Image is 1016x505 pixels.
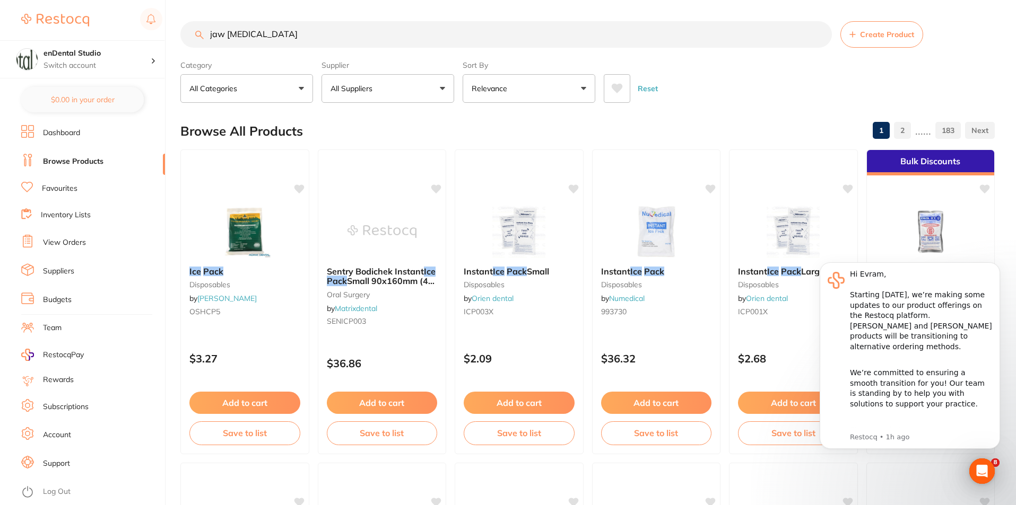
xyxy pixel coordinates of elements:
a: Orien dental [472,294,514,303]
img: Instant Ice Pack [622,205,691,258]
button: $0.00 in your order [21,87,144,112]
button: Create Product [840,21,923,48]
a: Favourites [42,183,77,194]
a: Suppliers [43,266,74,277]
em: Ice [493,266,505,277]
p: $36.86 [327,357,438,369]
p: All Categories [189,83,241,94]
em: Pack [507,266,527,277]
p: $3.27 [189,352,300,365]
div: Open Intercom Messenger [969,458,995,484]
span: Small [527,266,549,277]
button: Add to cart [738,392,849,414]
img: Sentry Bodichek Instant Ice Pack Small 90x160mm (40) ICP003 [348,205,416,258]
label: Sort By [463,60,595,70]
span: Create Product [860,30,914,39]
span: SENICP003 [327,316,366,326]
button: Add to cart [601,392,712,414]
a: Browse Products [43,156,103,167]
span: Large [801,266,824,277]
button: Save to list [464,421,575,445]
div: Bulk Discounts [867,150,995,175]
p: Switch account [44,60,151,71]
p: All Suppliers [331,83,377,94]
a: Account [43,430,71,440]
a: 2 [894,120,911,141]
span: 993730 [601,307,627,316]
img: Instant Ice Pack Large [759,205,828,258]
span: Sentry Bodichek Instant [327,266,424,277]
h2: Browse All Products [180,124,303,139]
em: Ice [767,266,779,277]
a: Subscriptions [43,402,89,412]
b: Ice Pack [189,267,300,276]
a: Support [43,458,70,469]
a: 183 [935,120,961,141]
button: Add to cart [327,392,438,414]
small: disposables [738,280,849,289]
p: $2.09 [464,352,575,365]
a: Matrixdental [335,304,377,313]
img: RestocqPay [21,349,34,361]
img: enDental Studio [16,49,38,70]
em: Pack [644,266,664,277]
span: Instant [738,266,767,277]
button: Add to cart [464,392,575,414]
b: Instant Ice Pack Small [464,267,575,276]
label: Supplier [322,60,454,70]
span: 8 [991,458,1000,467]
em: Ice [630,266,642,277]
span: Small 90x160mm (40) ICP003 [327,276,437,296]
label: Category [180,60,313,70]
small: disposables [464,280,575,289]
a: Numedical [609,294,645,303]
span: OSHCP5 [189,307,220,316]
em: Pack [203,266,223,277]
small: disposables [189,280,300,289]
span: by [601,294,645,303]
span: by [464,294,514,303]
a: Orien dental [746,294,788,303]
span: RestocqPay [43,350,84,360]
p: Relevance [472,83,511,94]
em: Pack [327,276,347,286]
button: Log Out [21,484,162,501]
p: $2.68 [738,352,849,365]
a: Rewards [43,375,74,385]
em: Ice [424,266,436,277]
button: Add to cart [189,392,300,414]
button: Save to list [189,421,300,445]
span: by [189,294,257,303]
a: Restocq Logo [21,8,89,32]
h4: enDental Studio [44,48,151,59]
a: Dashboard [43,128,80,138]
b: Instant Ice Pack Large [738,267,849,276]
iframe: Intercom notifications message [804,246,1016,476]
button: Relevance [463,74,595,103]
img: Ice Pack [210,205,279,258]
img: Restocq Logo [21,14,89,26]
div: Simply reply to this message and we’ll be in touch to guide you through these next steps. We are ... [46,169,188,231]
span: Instant [601,266,630,277]
span: by [327,304,377,313]
p: $36.32 [601,352,712,365]
small: disposables [601,280,712,289]
button: Reset [635,74,661,103]
em: Pack [781,266,801,277]
a: Team [43,323,62,333]
button: Save to list [327,421,438,445]
a: 1 [873,120,890,141]
img: Instant Ice Pack Small [484,205,553,258]
span: ICP003X [464,307,493,316]
a: Budgets [43,295,72,305]
b: Sentry Bodichek Instant Ice Pack Small 90x160mm (40) ICP003 [327,267,438,286]
a: [PERSON_NAME] [197,294,257,303]
span: ICP001X [738,307,768,316]
a: View Orders [43,237,86,248]
a: RestocqPay [21,349,84,361]
button: Save to list [738,421,849,445]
